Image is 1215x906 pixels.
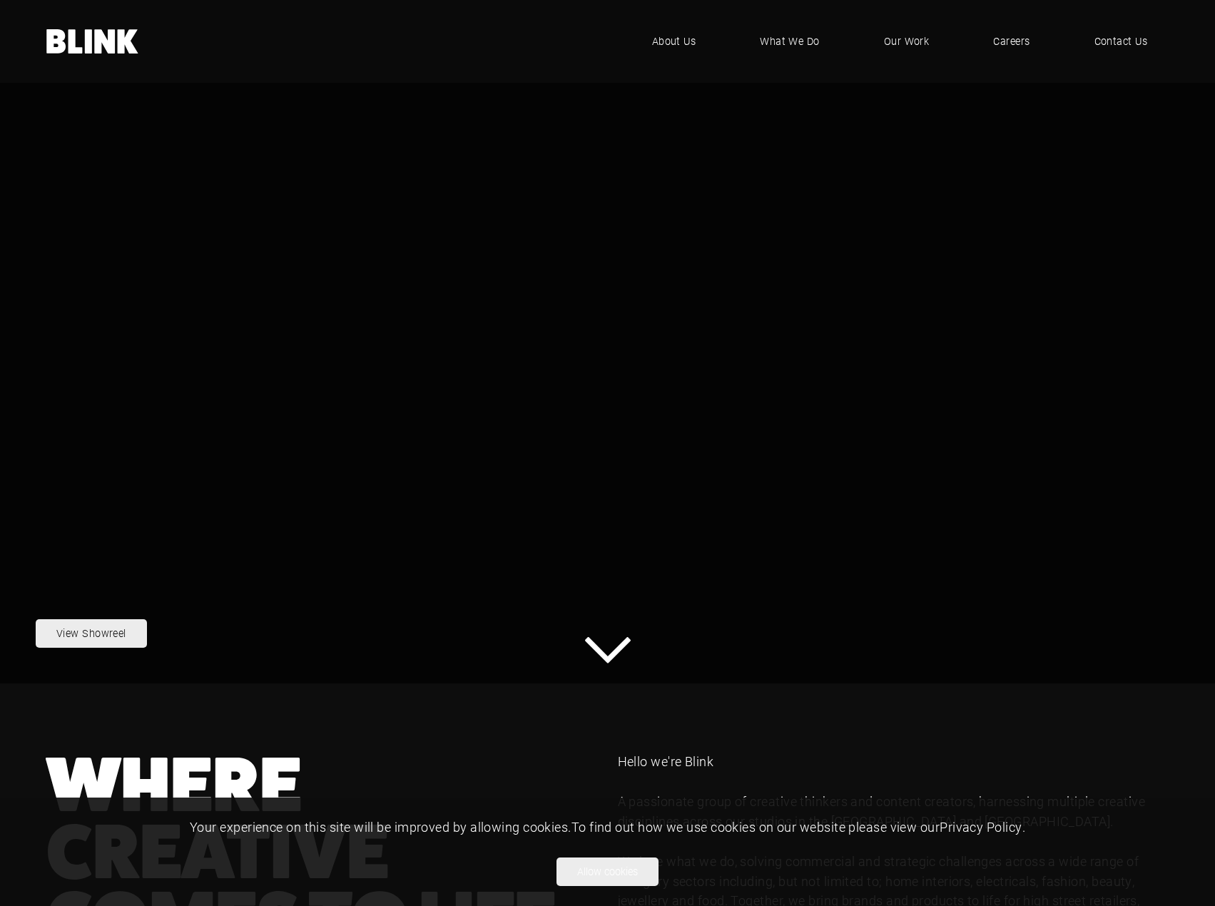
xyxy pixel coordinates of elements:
[46,29,139,54] a: Home
[940,818,1022,835] a: Privacy Policy
[631,20,718,63] a: About Us
[36,619,147,648] a: View Showreel
[618,752,1169,772] p: Hello we're Blink
[863,20,951,63] a: Our Work
[652,34,696,49] span: About Us
[993,34,1030,49] span: Careers
[1094,34,1148,49] span: Contact Us
[738,20,841,63] a: What We Do
[884,34,930,49] span: Our Work
[1073,20,1169,63] a: Contact Us
[190,818,1025,835] span: Your experience on this site will be improved by allowing cookies. To find out how we use cookies...
[760,34,820,49] span: What We Do
[618,792,1169,832] p: A passionate group of creative thinkers and content creators, harnessing multiple creative discip...
[972,20,1051,63] a: Careers
[556,857,659,886] button: Allow cookies
[56,626,126,640] nobr: View Showreel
